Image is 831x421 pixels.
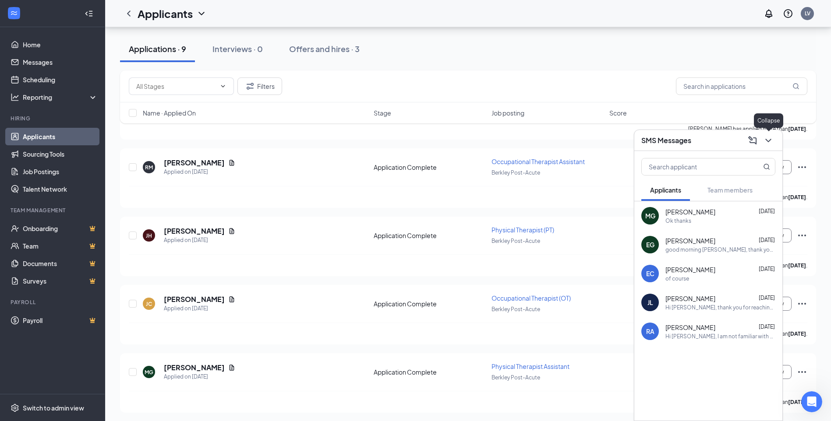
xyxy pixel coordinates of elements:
span: Berkley Post-Acute [492,374,540,381]
b: [DATE] [788,399,806,405]
span: [PERSON_NAME] [665,207,715,216]
h1: Applicants [138,6,193,21]
a: Messages [23,53,98,71]
div: Applied on [DATE] [164,372,235,381]
svg: Document [228,364,235,371]
b: [DATE] [788,262,806,269]
div: Payroll [11,298,96,306]
button: ChevronDown [761,133,775,147]
div: Interviews · 0 [212,43,263,54]
svg: Document [228,159,235,166]
div: EG [646,240,654,249]
span: Berkley Post-Acute [492,306,540,312]
span: Job posting [492,109,524,117]
a: Scheduling [23,71,98,88]
svg: Notifications [764,8,774,19]
div: Applied on [DATE] [164,168,235,176]
a: OnboardingCrown [23,220,98,237]
svg: Filter [245,81,255,91]
div: EC [646,269,654,278]
div: Hi [PERSON_NAME], I am not familiar with net health and PCC [665,333,775,340]
span: [DATE] [759,208,775,214]
span: Team members [707,186,753,194]
h5: [PERSON_NAME] [164,295,225,304]
h5: [PERSON_NAME] [164,158,225,168]
div: Applications · 9 [129,43,186,54]
a: Job Postings [23,163,98,180]
svg: ChevronLeft [124,8,134,19]
button: ComposeMessage [746,133,760,147]
svg: Settings [11,403,19,412]
span: [DATE] [759,323,775,330]
div: MG [645,211,655,220]
h5: [PERSON_NAME] [164,363,225,372]
span: Name · Applied On [143,109,196,117]
div: Reporting [23,93,98,102]
div: Application Complete [374,368,486,376]
div: Offers and hires · 3 [289,43,360,54]
div: Application Complete [374,163,486,172]
h3: SMS Messages [641,136,691,145]
div: of course [665,275,689,282]
span: Berkley Post-Acute [492,169,540,176]
a: Talent Network [23,180,98,198]
span: Physical Therapist (PT) [492,226,554,234]
a: PayrollCrown [23,312,98,329]
svg: WorkstreamLogo [10,9,18,18]
span: [DATE] [759,266,775,272]
div: JC [146,300,152,308]
span: [PERSON_NAME] [665,323,715,332]
span: Occupational Therapist Assistant [492,158,585,165]
svg: ChevronDown [219,83,226,90]
svg: Document [228,296,235,303]
button: Filter Filters [237,77,282,95]
iframe: Intercom live chat [801,391,822,412]
div: Application Complete [374,299,486,308]
a: Applicants [23,128,98,145]
span: [PERSON_NAME] [665,294,715,303]
span: Occupational Therapist (OT) [492,294,571,302]
svg: ComposeMessage [747,135,758,146]
input: All Stages [136,81,216,91]
div: MG [145,368,153,376]
div: Hiring [11,115,96,122]
input: Search applicant [642,158,746,175]
svg: Ellipses [797,230,807,241]
div: RA [646,327,654,336]
svg: MagnifyingGlass [763,163,770,170]
div: good morning [PERSON_NAME], thank you for coming in and interviewing with me. Unfortunately, we d... [665,246,775,253]
b: [DATE] [788,330,806,337]
svg: ChevronDown [196,8,207,19]
div: Collapse [754,113,783,128]
span: Stage [374,109,391,117]
span: [DATE] [759,237,775,243]
a: DocumentsCrown [23,255,98,272]
svg: MagnifyingGlass [792,83,799,90]
input: Search in applications [676,77,807,95]
a: TeamCrown [23,237,98,255]
span: Score [609,109,627,117]
svg: Ellipses [797,367,807,377]
div: Hi [PERSON_NAME], thank you for reaching out. No, I am not familiar with either [665,304,775,311]
svg: Ellipses [797,162,807,172]
svg: Ellipses [797,298,807,309]
span: [PERSON_NAME] [665,236,715,245]
div: Applied on [DATE] [164,304,235,313]
span: [DATE] [759,295,775,301]
div: LV [805,10,810,17]
div: Team Management [11,207,96,214]
span: Berkley Post-Acute [492,238,540,244]
svg: QuestionInfo [783,8,793,19]
svg: Document [228,228,235,235]
b: [DATE] [788,194,806,200]
span: [PERSON_NAME] [665,265,715,274]
a: SurveysCrown [23,272,98,290]
div: Ok thanks [665,217,691,225]
div: Switch to admin view [23,403,84,412]
div: JL [647,298,653,307]
h5: [PERSON_NAME] [164,226,225,236]
svg: ChevronDown [763,135,774,146]
div: Application Complete [374,231,486,240]
span: Physical Therapist Assistant [492,362,569,370]
div: Applied on [DATE] [164,236,235,245]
